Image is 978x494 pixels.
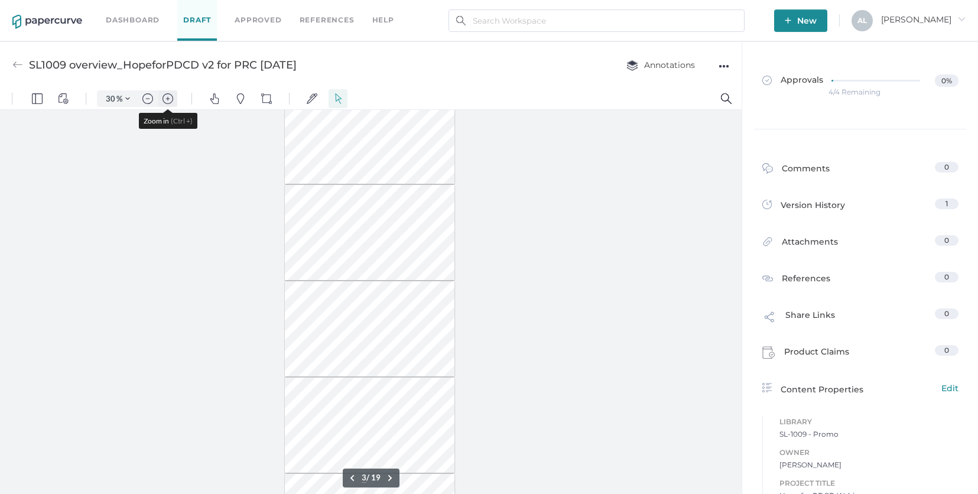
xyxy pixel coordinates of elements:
img: versions-icon.ee5af6b0.svg [762,200,772,212]
span: 1 [945,199,948,208]
a: Version History1 [762,199,958,215]
button: Shapes [257,1,276,20]
a: Share Links0 [762,308,958,331]
input: Search Workspace [449,9,745,32]
div: help [372,14,394,27]
img: default-leftsidepanel.svg [32,5,43,16]
div: Comments [762,162,830,180]
img: papercurve-logo-colour.7244d18c.svg [12,15,82,29]
img: default-magnifying-glass.svg [721,5,732,16]
a: Content PropertiesEdit [762,382,958,396]
button: Previous page [345,383,359,397]
button: Zoom out [138,2,157,19]
span: Library [779,415,958,428]
img: default-pin.svg [235,5,246,16]
button: Zoom Controls [118,2,137,19]
img: back-arrow-grey.72011ae3.svg [12,60,23,70]
div: Version History [762,199,845,215]
a: References [300,14,355,27]
div: ●●● [719,58,729,74]
span: 0 [944,236,949,245]
button: Select [329,1,347,20]
a: Product Claims0 [762,345,958,363]
span: % [116,6,122,15]
img: search.bf03fe8b.svg [456,16,466,25]
a: Approved [235,14,281,27]
input: Set zoom [100,5,116,16]
img: annotation-layers.cc6d0e6b.svg [626,60,638,71]
span: 0 [944,346,949,355]
a: References0 [762,272,958,287]
div: Share Links [762,308,835,331]
img: default-select.svg [333,5,343,16]
a: Dashboard [106,14,160,27]
div: Product Claims [762,345,849,363]
span: Edit [941,382,958,395]
img: chevron.svg [125,8,130,13]
img: comment-icon.4fbda5a2.svg [762,163,773,177]
img: reference-icon.cd0ee6a9.svg [762,273,773,284]
img: plus-white.e19ec114.svg [785,17,791,24]
button: View Controls [54,1,73,20]
img: content-properties-icon.34d20aed.svg [762,383,772,392]
button: Panel [28,1,47,20]
a: Comments0 [762,162,958,180]
button: Search [717,1,736,20]
div: References [762,272,830,287]
img: default-viewcontrols.svg [58,5,69,16]
img: default-pan.svg [209,5,220,16]
span: New [785,9,817,32]
span: 0 [944,309,949,318]
span: 0 [944,272,949,281]
button: Zoom in [158,2,177,19]
span: Owner [779,446,958,459]
span: 0 [944,162,949,171]
div: Zoom in [144,28,193,37]
span: [PERSON_NAME] [779,459,958,471]
span: A L [857,16,867,25]
div: Content Properties [762,382,958,396]
button: Annotations [615,54,707,76]
span: (Ctrl +) [171,28,193,37]
img: share-link-icon.af96a55c.svg [762,310,776,327]
button: Pan [205,1,224,20]
img: approved-grey.341b8de9.svg [762,76,772,85]
a: Attachments0 [762,235,958,253]
a: Approvals0% [755,63,966,108]
img: default-sign.svg [307,5,317,16]
img: attachments-icon.0dd0e375.svg [762,236,773,250]
span: [PERSON_NAME] [881,14,966,25]
img: claims-icon.71597b81.svg [762,346,775,359]
button: Pins [231,1,250,20]
div: SL1009 overview_HopeforPDCD v2 for PRC [DATE] [29,54,297,76]
img: default-plus.svg [163,5,173,16]
form: / 19 [362,385,381,395]
span: Annotations [626,60,695,70]
button: Signatures [303,1,321,20]
img: shapes-icon.svg [261,5,272,16]
img: default-minus.svg [142,5,153,16]
input: Set page [362,385,366,395]
span: Project Title [779,477,958,490]
div: Attachments [762,235,838,253]
i: arrow_right [957,15,966,23]
button: New [774,9,827,32]
span: SL-1009 - Promo [779,428,958,440]
span: Approvals [762,74,823,87]
button: Next page [383,383,397,397]
span: 0% [935,74,958,87]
